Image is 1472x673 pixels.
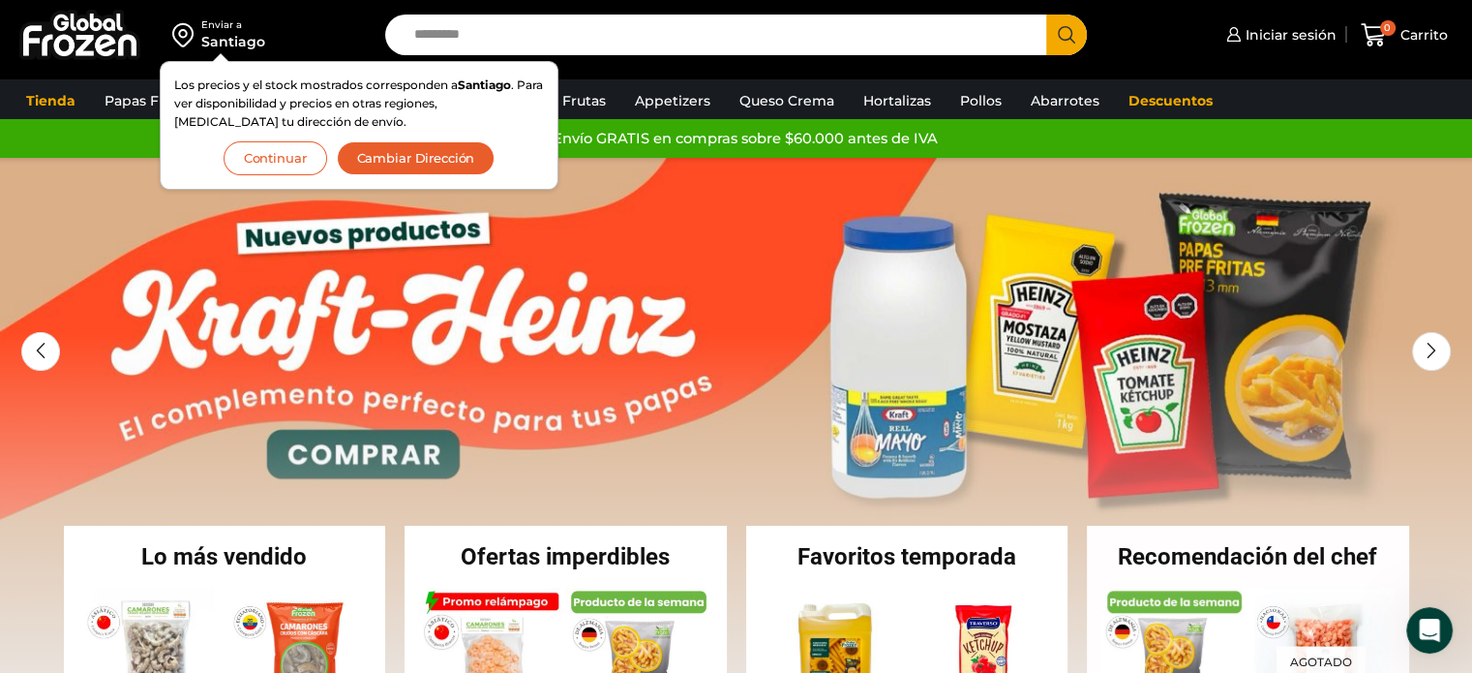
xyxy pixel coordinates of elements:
h2: Recomendación del chef [1087,545,1409,568]
a: Queso Crema [730,82,844,119]
a: 0 Carrito [1356,13,1453,58]
a: Tienda [16,82,85,119]
h2: Ofertas imperdibles [405,545,727,568]
div: Santiago [201,32,265,51]
a: Descuentos [1119,82,1222,119]
a: Iniciar sesión [1221,15,1337,54]
img: address-field-icon.svg [172,18,201,51]
h2: Lo más vendido [64,545,386,568]
div: Next slide [1412,332,1451,371]
div: Enviar a [201,18,265,32]
a: Hortalizas [854,82,941,119]
button: Search button [1046,15,1087,55]
iframe: Intercom live chat [1406,607,1453,654]
a: Papas Fritas [95,82,198,119]
h2: Favoritos temporada [746,545,1068,568]
a: Appetizers [625,82,720,119]
button: Cambiar Dirección [337,141,496,175]
span: Iniciar sesión [1241,25,1337,45]
a: Abarrotes [1021,82,1109,119]
span: Carrito [1396,25,1448,45]
button: Continuar [224,141,327,175]
a: Pollos [950,82,1011,119]
span: 0 [1380,20,1396,36]
p: Los precios y el stock mostrados corresponden a . Para ver disponibilidad y precios en otras regi... [174,76,544,132]
strong: Santiago [458,77,511,92]
div: Previous slide [21,332,60,371]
